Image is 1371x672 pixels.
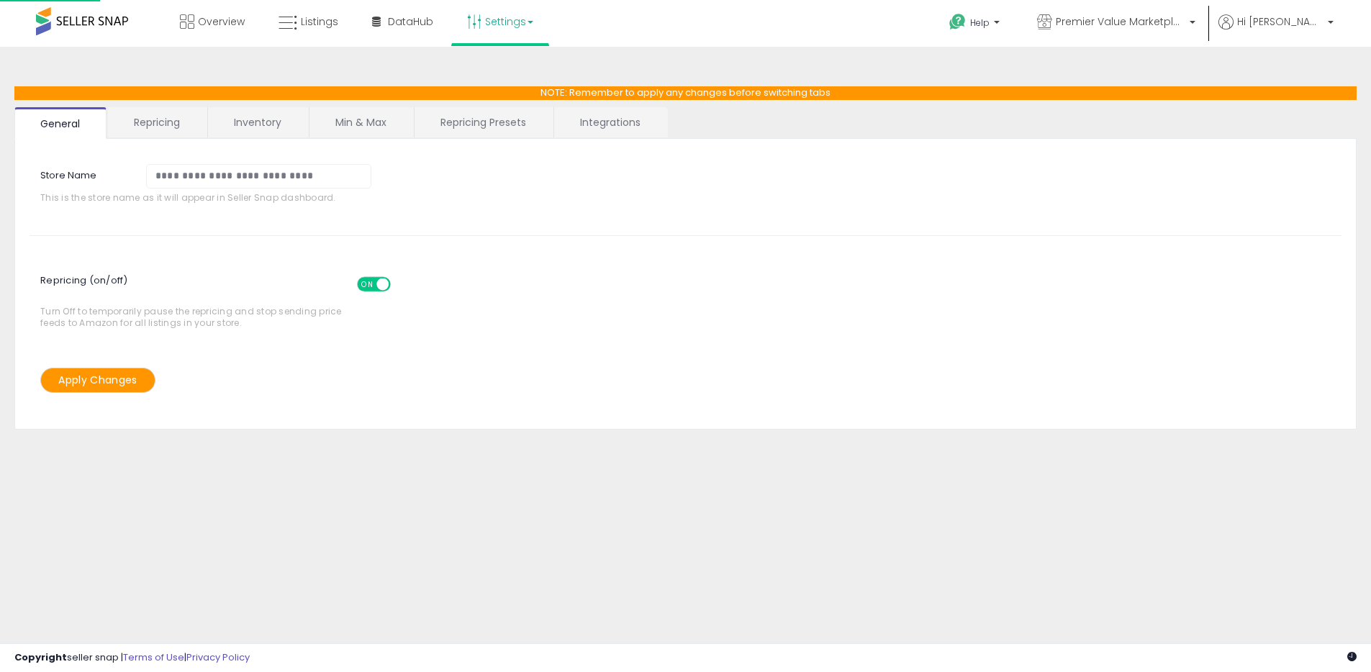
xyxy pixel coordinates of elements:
a: Repricing Presets [415,107,552,137]
strong: Copyright [14,650,67,664]
a: Terms of Use [123,650,184,664]
a: Privacy Policy [186,650,250,664]
a: Repricing [108,107,206,137]
span: Overview [198,14,245,29]
span: DataHub [388,14,433,29]
span: Hi [PERSON_NAME] [1237,14,1324,29]
span: Premier Value Marketplace LLC [1056,14,1185,29]
button: Apply Changes [40,368,155,393]
div: seller snap | | [14,651,250,665]
span: Help [970,17,990,29]
a: Help [938,2,1014,47]
span: Turn Off to temporarily pause the repricing and stop sending price feeds to Amazon for all listin... [40,270,349,328]
span: This is the store name as it will appear in Seller Snap dashboard. [40,192,381,203]
p: NOTE: Remember to apply any changes before switching tabs [14,86,1357,100]
a: Integrations [554,107,666,137]
a: Inventory [208,107,307,137]
span: OFF [389,278,412,291]
a: Hi [PERSON_NAME] [1218,14,1334,47]
a: Min & Max [309,107,412,137]
i: Get Help [949,13,967,31]
span: Repricing (on/off) [40,266,404,306]
a: General [14,107,107,139]
label: Store Name [30,164,135,183]
span: Listings [301,14,338,29]
span: ON [358,278,376,291]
